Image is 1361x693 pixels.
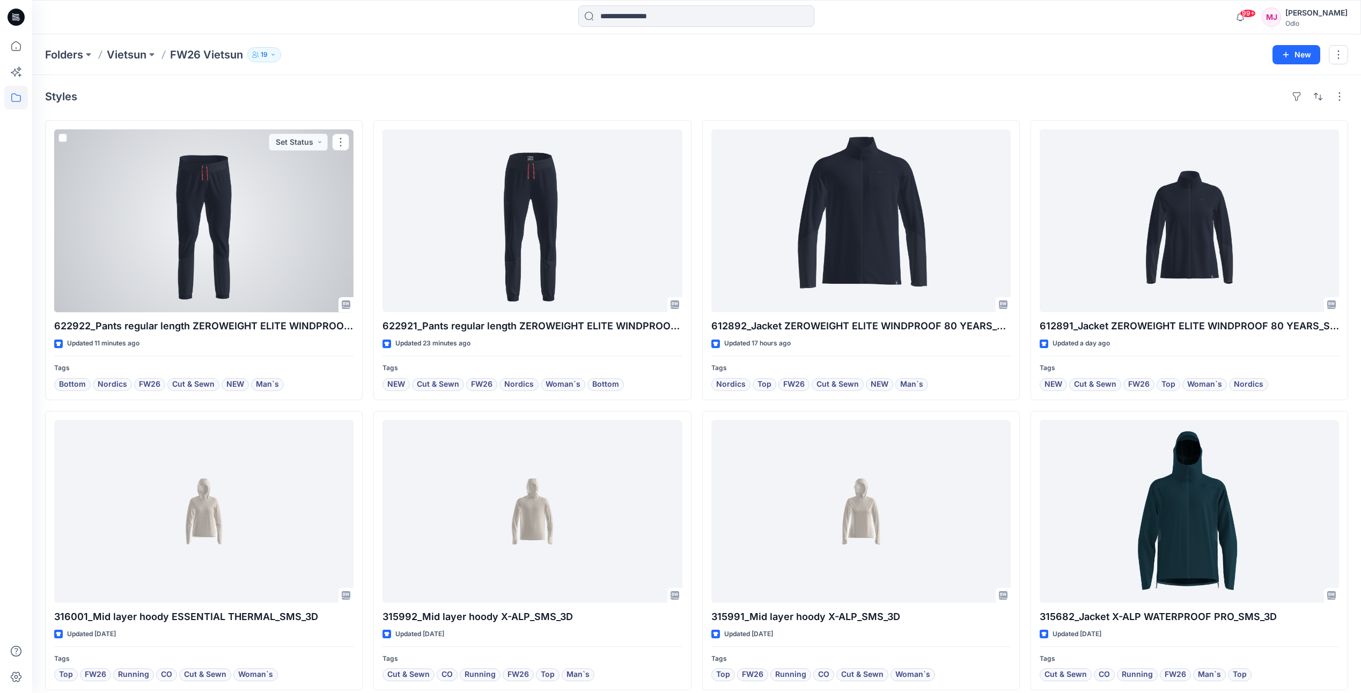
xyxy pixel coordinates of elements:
[54,129,354,312] a: 622922_Pants regular length ZEROWEIGHT ELITE WINDPROOF 80 YEARS_SMS_3D
[1285,6,1348,19] div: [PERSON_NAME]
[1053,338,1110,349] p: Updated a day ago
[711,420,1011,603] a: 315991_Mid layer hoody X-ALP_SMS_3D
[395,338,470,349] p: Updated 23 minutes ago
[1074,378,1116,391] span: Cut & Sewn
[1040,363,1339,374] p: Tags
[841,668,884,681] span: Cut & Sewn
[507,668,529,681] span: FW26
[54,653,354,665] p: Tags
[1240,9,1256,18] span: 99+
[226,378,244,391] span: NEW
[783,378,805,391] span: FW26
[256,378,279,391] span: Man`s
[184,668,226,681] span: Cut & Sewn
[161,668,172,681] span: CO
[1044,378,1062,391] span: NEW
[711,129,1011,312] a: 612892_Jacket ZEROWEIGHT ELITE WINDPROOF 80 YEARS_SMS_3D
[1262,8,1281,27] div: MJ
[757,378,771,391] span: Top
[465,668,496,681] span: Running
[1128,378,1150,391] span: FW26
[900,378,923,391] span: Man`s
[261,49,268,61] p: 19
[54,319,354,334] p: 622922_Pants regular length ZEROWEIGHT ELITE WINDPROOF 80 YEARS_SMS_3D
[98,378,127,391] span: Nordics
[1053,629,1101,640] p: Updated [DATE]
[118,668,149,681] span: Running
[724,338,791,349] p: Updated 17 hours ago
[895,668,930,681] span: Woman`s
[1165,668,1186,681] span: FW26
[382,319,682,334] p: 622921_Pants regular length ZEROWEIGHT ELITE WINDPROOF 80 YEARS_SMS_V1_GM
[382,363,682,374] p: Tags
[711,363,1011,374] p: Tags
[387,668,430,681] span: Cut & Sewn
[471,378,492,391] span: FW26
[871,378,888,391] span: NEW
[1122,668,1153,681] span: Running
[54,420,354,603] a: 316001_Mid layer hoody ESSENTIAL THERMAL_SMS_3D
[85,668,106,681] span: FW26
[382,653,682,665] p: Tags
[395,629,444,640] p: Updated [DATE]
[387,378,405,391] span: NEW
[1198,668,1221,681] span: Man`s
[1040,653,1339,665] p: Tags
[1044,668,1087,681] span: Cut & Sewn
[716,378,746,391] span: Nordics
[382,129,682,312] a: 622921_Pants regular length ZEROWEIGHT ELITE WINDPROOF 80 YEARS_SMS_V1_GM
[382,420,682,603] a: 315992_Mid layer hoody X-ALP_SMS_3D
[592,378,619,391] span: Bottom
[724,629,773,640] p: Updated [DATE]
[139,378,160,391] span: FW26
[1099,668,1110,681] span: CO
[442,668,453,681] span: CO
[1233,668,1247,681] span: Top
[742,668,763,681] span: FW26
[170,47,243,62] p: FW26 Vietsun
[1040,319,1339,334] p: 612891_Jacket ZEROWEIGHT ELITE WINDPROOF 80 YEARS_SMS_3D
[1040,129,1339,312] a: 612891_Jacket ZEROWEIGHT ELITE WINDPROOF 80 YEARS_SMS_3D
[1187,378,1222,391] span: Woman`s
[67,338,139,349] p: Updated 11 minutes ago
[172,378,215,391] span: Cut & Sewn
[107,47,146,62] a: Vietsun
[816,378,859,391] span: Cut & Sewn
[45,90,77,103] h4: Styles
[1285,19,1348,27] div: Odlo
[567,668,590,681] span: Man`s
[711,653,1011,665] p: Tags
[54,363,354,374] p: Tags
[54,609,354,624] p: 316001_Mid layer hoody ESSENTIAL THERMAL_SMS_3D
[711,319,1011,334] p: 612892_Jacket ZEROWEIGHT ELITE WINDPROOF 80 YEARS_SMS_3D
[1272,45,1320,64] button: New
[59,668,73,681] span: Top
[1161,378,1175,391] span: Top
[382,609,682,624] p: 315992_Mid layer hoody X-ALP_SMS_3D
[546,378,580,391] span: Woman`s
[818,668,829,681] span: CO
[775,668,806,681] span: Running
[716,668,730,681] span: Top
[711,609,1011,624] p: 315991_Mid layer hoody X-ALP_SMS_3D
[59,378,86,391] span: Bottom
[45,47,83,62] a: Folders
[1040,420,1339,603] a: 315682_Jacket X-ALP WATERPROOF PRO_SMS_3D
[238,668,273,681] span: Woman`s
[1040,609,1339,624] p: 315682_Jacket X-ALP WATERPROOF PRO_SMS_3D
[541,668,555,681] span: Top
[417,378,459,391] span: Cut & Sewn
[504,378,534,391] span: Nordics
[1234,378,1263,391] span: Nordics
[67,629,116,640] p: Updated [DATE]
[247,47,281,62] button: 19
